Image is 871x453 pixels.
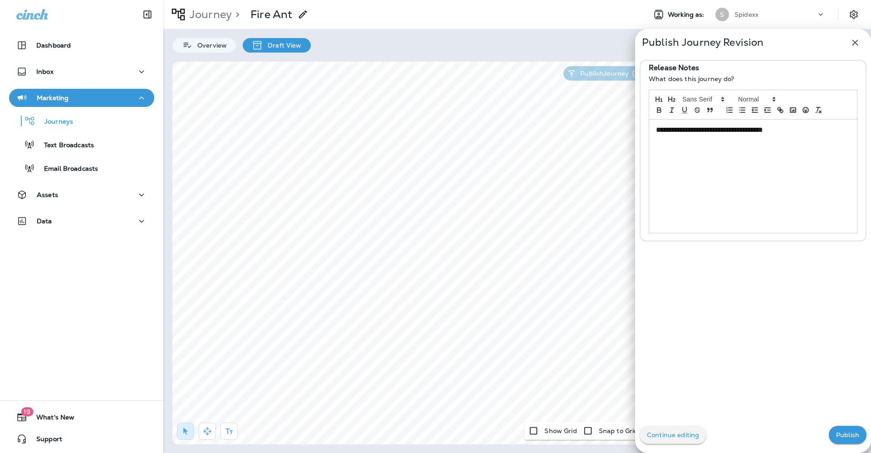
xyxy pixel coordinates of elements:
p: Release Notes [649,64,699,72]
p: Continue editing [647,431,699,439]
p: Publish [836,431,859,439]
button: Publish [829,426,866,444]
p: Publish Journey Revision [642,39,763,46]
button: Continue editing [640,426,706,444]
p: What does this journey do? [649,75,857,82]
